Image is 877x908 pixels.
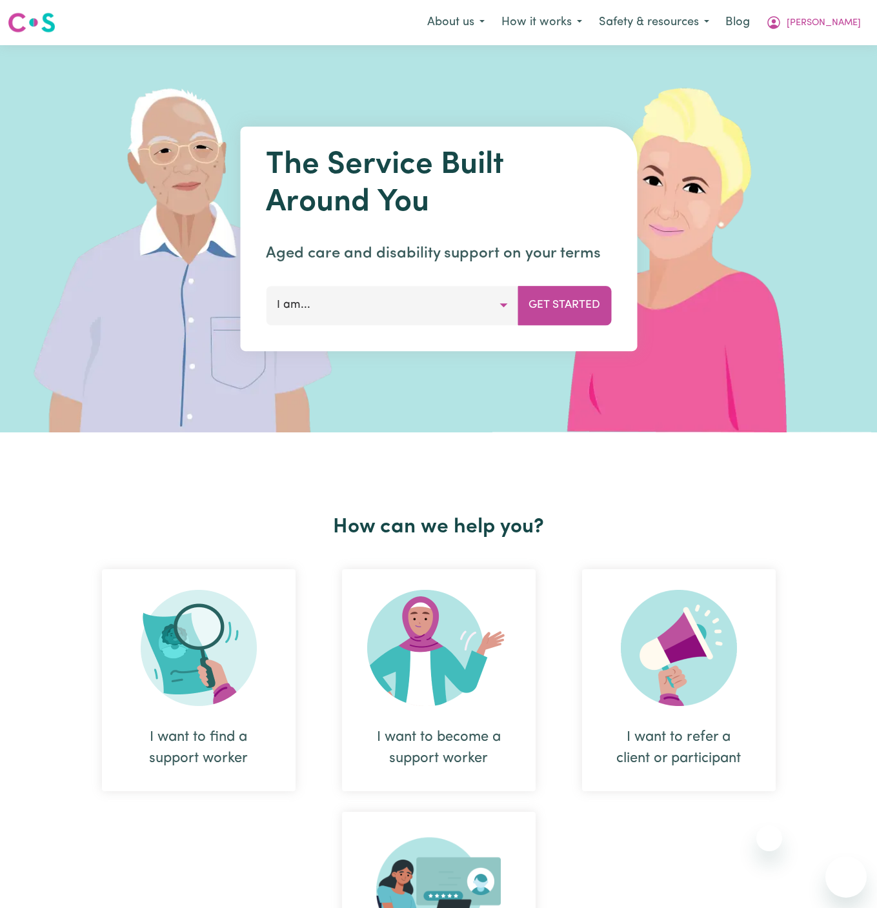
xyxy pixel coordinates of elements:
[825,856,867,898] iframe: Button to launch messaging window
[613,727,745,769] div: I want to refer a client or participant
[787,16,861,30] span: [PERSON_NAME]
[590,9,718,36] button: Safety & resources
[266,286,518,325] button: I am...
[718,8,758,37] a: Blog
[373,727,505,769] div: I want to become a support worker
[133,727,265,769] div: I want to find a support worker
[419,9,493,36] button: About us
[493,9,590,36] button: How it works
[342,569,536,791] div: I want to become a support worker
[79,515,799,540] h2: How can we help you?
[8,11,55,34] img: Careseekers logo
[367,590,510,706] img: Become Worker
[141,590,257,706] img: Search
[621,590,737,706] img: Refer
[266,242,611,265] p: Aged care and disability support on your terms
[756,825,782,851] iframe: Close message
[8,8,55,37] a: Careseekers logo
[102,569,296,791] div: I want to find a support worker
[758,9,869,36] button: My Account
[582,569,776,791] div: I want to refer a client or participant
[266,147,611,221] h1: The Service Built Around You
[518,286,611,325] button: Get Started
